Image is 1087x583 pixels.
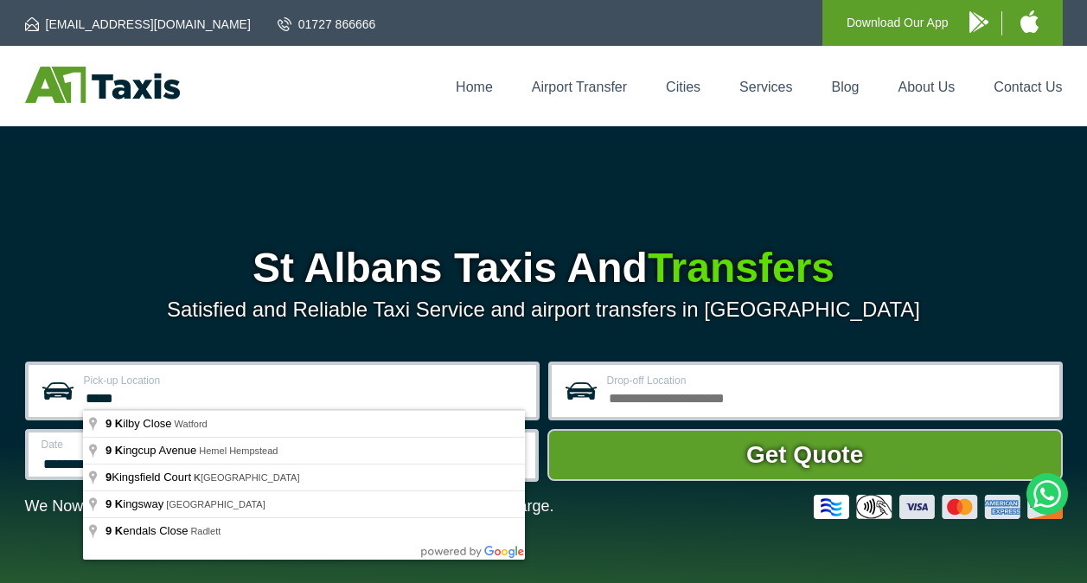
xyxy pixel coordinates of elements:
span: [GEOGRAPHIC_DATA] [166,499,265,509]
span: Radlett [190,526,221,536]
button: Get Quote [547,429,1063,481]
a: Services [739,80,792,94]
span: Hemel Hempstead [199,445,278,456]
span: ingsway [106,497,166,510]
span: 9 [106,444,112,457]
img: Credit And Debit Cards [814,495,1063,519]
a: Home [456,80,493,94]
span: K [115,417,123,430]
span: ilby Close [106,417,175,430]
a: Cities [666,80,700,94]
span: [GEOGRAPHIC_DATA] [194,472,299,483]
span: endals Close [106,524,190,537]
a: 01727 866666 [278,16,376,33]
span: 9 [106,497,112,510]
p: Download Our App [847,12,949,34]
label: Date [42,439,264,450]
h1: St Albans Taxis And [25,247,1063,289]
span: Watford [175,419,208,429]
span: 9 [106,524,112,537]
a: Airport Transfer [532,80,627,94]
span: ingcup Avenue [106,444,199,457]
span: Transfers [648,245,834,291]
img: A1 Taxis St Albans LTD [25,67,180,103]
span: K [194,472,201,483]
img: A1 Taxis iPhone App [1020,10,1039,33]
p: Satisfied and Reliable Taxi Service and airport transfers in [GEOGRAPHIC_DATA] [25,298,1063,322]
a: Blog [831,80,859,94]
span: 9 [106,471,112,484]
label: Pick-up Location [84,375,526,386]
a: [EMAIL_ADDRESS][DOMAIN_NAME] [25,16,251,33]
a: About Us [898,80,956,94]
span: K [115,524,123,537]
label: Drop-off Location [607,375,1049,386]
span: K [115,444,123,457]
span: K [115,497,123,510]
img: A1 Taxis Android App [969,11,988,33]
span: Kingsfield Court [106,471,194,484]
span: 9 [106,417,112,430]
p: We Now Accept Card & Contactless Payment In [25,497,554,516]
a: Contact Us [994,80,1062,94]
